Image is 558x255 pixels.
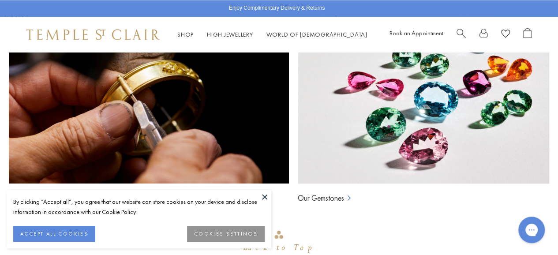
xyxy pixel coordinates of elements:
[13,226,95,242] button: ACCEPT ALL COOKIES
[389,29,443,37] a: Book an Appointment
[298,192,344,203] a: Our Gemstones
[187,226,265,242] button: COOKIES SETTINGS
[26,29,160,40] img: Temple St. Clair
[514,214,549,246] iframe: Gorgias live chat messenger
[457,28,466,41] a: Search
[177,29,367,40] nav: Main navigation
[13,197,265,217] div: By clicking “Accept all”, you agree that our website can store cookies on your device and disclos...
[9,7,289,184] img: Ball Chains
[266,30,367,38] a: World of [DEMOGRAPHIC_DATA]World of [DEMOGRAPHIC_DATA]
[523,28,532,41] a: Open Shopping Bag
[501,28,510,41] a: View Wishlist
[207,30,253,38] a: High JewelleryHigh Jewellery
[177,30,194,38] a: ShopShop
[229,4,325,13] p: Enjoy Complimentary Delivery & Returns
